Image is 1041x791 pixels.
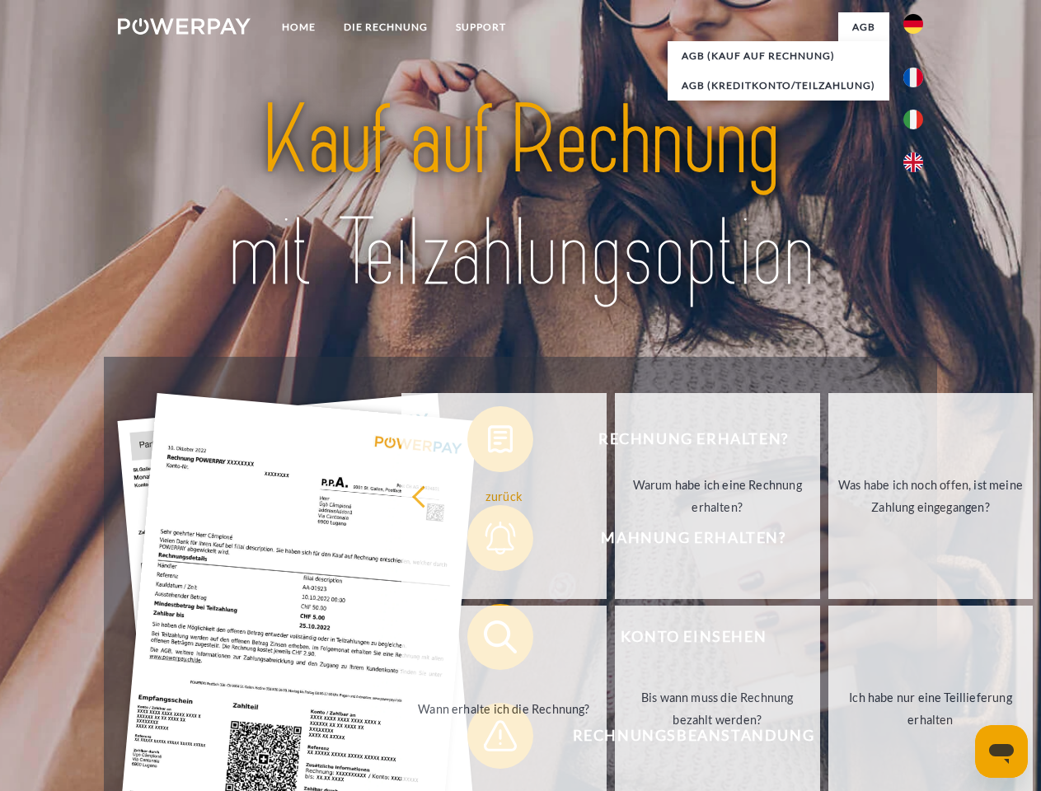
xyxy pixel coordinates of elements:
[625,474,810,518] div: Warum habe ich eine Rechnung erhalten?
[838,686,1024,731] div: Ich habe nur eine Teillieferung erhalten
[975,725,1028,778] iframe: Schaltfläche zum Öffnen des Messaging-Fensters
[625,686,810,731] div: Bis wann muss die Rechnung bezahlt werden?
[903,14,923,34] img: de
[668,41,889,71] a: AGB (Kauf auf Rechnung)
[268,12,330,42] a: Home
[411,484,597,507] div: zurück
[838,12,889,42] a: agb
[903,110,923,129] img: it
[838,474,1024,518] div: Was habe ich noch offen, ist meine Zahlung eingegangen?
[903,152,923,172] img: en
[157,79,884,316] img: title-powerpay_de.svg
[442,12,520,42] a: SUPPORT
[411,697,597,719] div: Wann erhalte ich die Rechnung?
[903,68,923,87] img: fr
[330,12,442,42] a: DIE RECHNUNG
[668,71,889,101] a: AGB (Kreditkonto/Teilzahlung)
[118,18,251,35] img: logo-powerpay-white.svg
[828,393,1034,599] a: Was habe ich noch offen, ist meine Zahlung eingegangen?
